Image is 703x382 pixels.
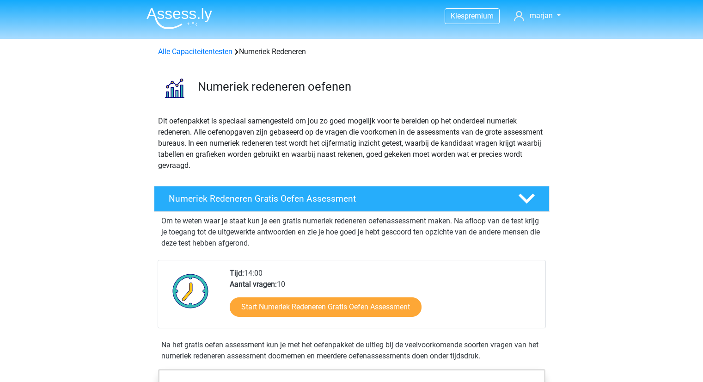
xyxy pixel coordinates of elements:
[154,46,549,57] div: Numeriek Redeneren
[169,193,503,204] h4: Numeriek Redeneren Gratis Oefen Assessment
[230,297,422,317] a: Start Numeriek Redeneren Gratis Oefen Assessment
[530,11,553,20] span: marjan
[154,68,194,108] img: numeriek redeneren
[465,12,494,20] span: premium
[223,268,545,328] div: 14:00 10
[158,47,232,56] a: Alle Capaciteitentesten
[158,339,546,362] div: Na het gratis oefen assessment kun je met het oefenpakket de uitleg bij de veelvoorkomende soorte...
[451,12,465,20] span: Kies
[161,216,542,249] p: Om te weten waar je staat kun je een gratis numeriek redeneren oefenassessment maken. Na afloop v...
[158,116,545,171] p: Dit oefenpakket is speciaal samengesteld om jou zo goed mogelijk voor te bereiden op het onderdee...
[150,186,553,212] a: Numeriek Redeneren Gratis Oefen Assessment
[147,7,212,29] img: Assessly
[445,10,499,22] a: Kiespremium
[230,280,277,289] b: Aantal vragen:
[230,269,244,277] b: Tijd:
[198,80,542,94] h3: Numeriek redeneren oefenen
[167,268,214,314] img: Klok
[510,10,564,21] a: marjan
